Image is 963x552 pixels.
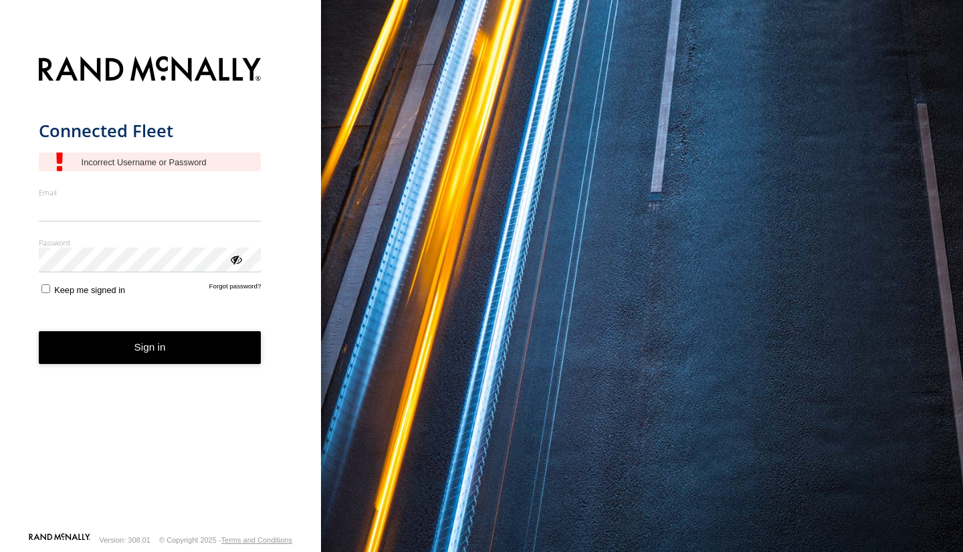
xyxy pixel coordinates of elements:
[39,48,283,532] form: main
[221,536,292,544] a: Terms and Conditions
[39,120,261,142] h1: Connected Fleet
[209,282,261,295] a: Forgot password?
[54,285,125,295] span: Keep me signed in
[100,536,150,544] div: Version: 308.01
[229,252,242,266] div: ViewPassword
[39,187,261,197] label: Email
[39,331,261,364] button: Sign in
[39,238,261,248] label: Password
[159,536,292,544] div: © Copyright 2025 -
[29,533,90,547] a: Visit our Website
[41,284,50,293] input: Keep me signed in
[39,54,261,88] img: Rand McNally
